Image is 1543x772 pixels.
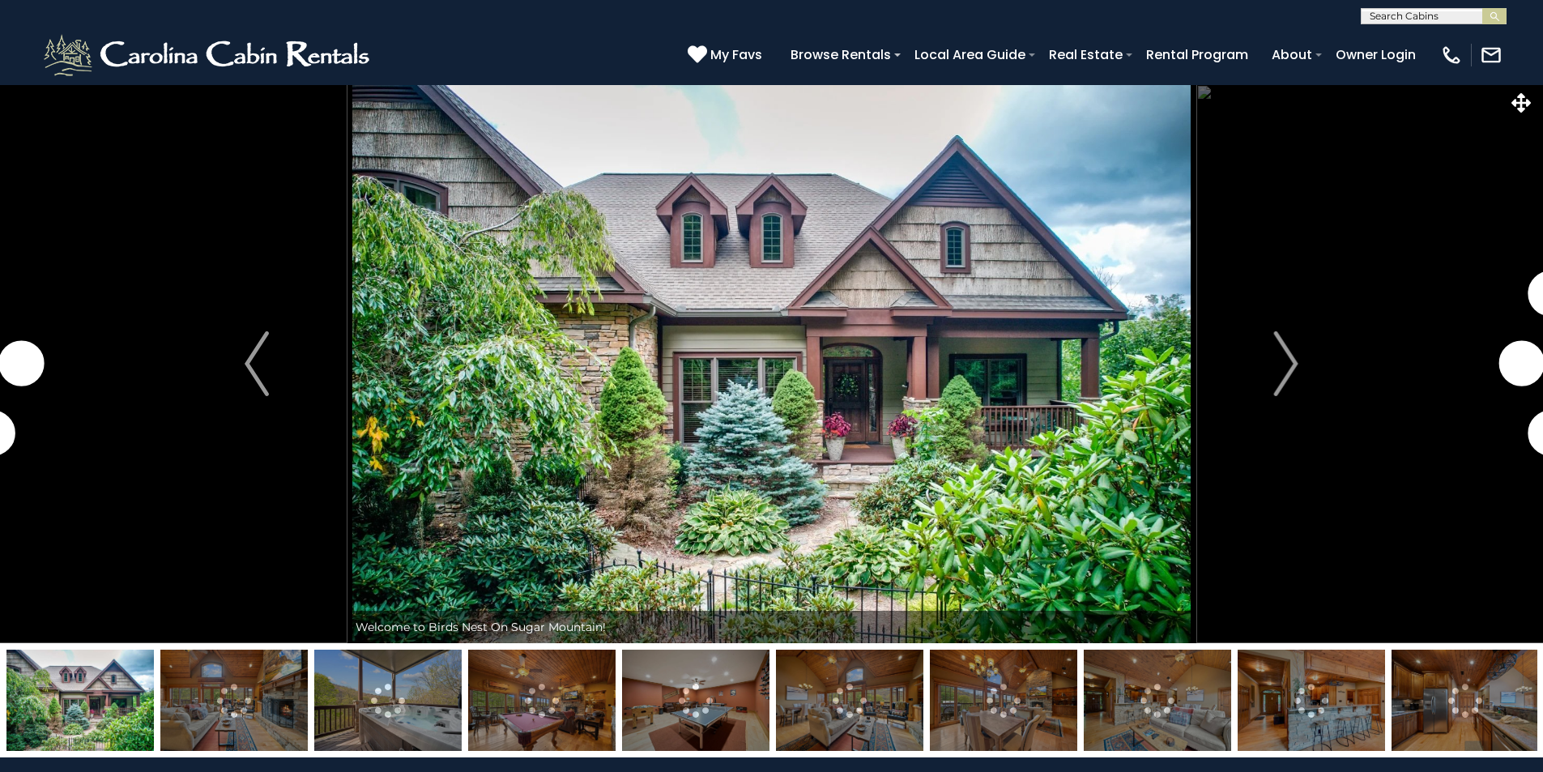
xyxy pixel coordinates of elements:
[1196,84,1376,643] button: Next
[930,650,1077,751] img: 168603403
[1264,41,1320,69] a: About
[167,84,347,643] button: Previous
[6,650,154,751] img: 168440338
[1238,650,1385,751] img: 168440276
[245,331,269,396] img: arrow
[622,650,769,751] img: 168603377
[1041,41,1131,69] a: Real Estate
[776,650,923,751] img: 168603400
[906,41,1034,69] a: Local Area Guide
[347,611,1196,643] div: Welcome to Birds Nest On Sugar Mountain!
[1480,44,1503,66] img: mail-regular-white.png
[314,650,462,751] img: 168603393
[688,45,766,66] a: My Favs
[1274,331,1298,396] img: arrow
[1440,44,1463,66] img: phone-regular-white.png
[40,31,377,79] img: White-1-2.png
[710,45,762,65] span: My Favs
[1328,41,1424,69] a: Owner Login
[1138,41,1256,69] a: Rental Program
[160,650,308,751] img: 168603401
[1392,650,1539,751] img: 168603406
[1084,650,1231,751] img: 168603399
[782,41,899,69] a: Browse Rentals
[468,650,616,751] img: 168603370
